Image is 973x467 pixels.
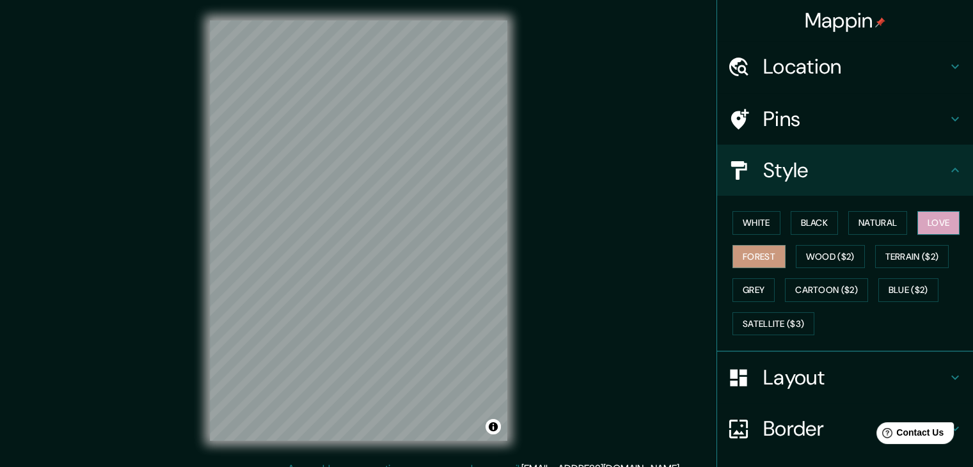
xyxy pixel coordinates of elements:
[732,278,775,302] button: Grey
[791,211,839,235] button: Black
[717,403,973,454] div: Border
[875,17,885,28] img: pin-icon.png
[486,419,501,434] button: Toggle attribution
[848,211,907,235] button: Natural
[859,417,959,453] iframe: Help widget launcher
[796,245,865,269] button: Wood ($2)
[717,41,973,92] div: Location
[917,211,960,235] button: Love
[763,106,947,132] h4: Pins
[763,54,947,79] h4: Location
[878,278,938,302] button: Blue ($2)
[763,365,947,390] h4: Layout
[763,157,947,183] h4: Style
[732,312,814,336] button: Satellite ($3)
[717,352,973,403] div: Layout
[763,416,947,441] h4: Border
[732,211,780,235] button: White
[717,93,973,145] div: Pins
[210,20,507,441] canvas: Map
[875,245,949,269] button: Terrain ($2)
[785,278,868,302] button: Cartoon ($2)
[732,245,786,269] button: Forest
[805,8,886,33] h4: Mappin
[717,145,973,196] div: Style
